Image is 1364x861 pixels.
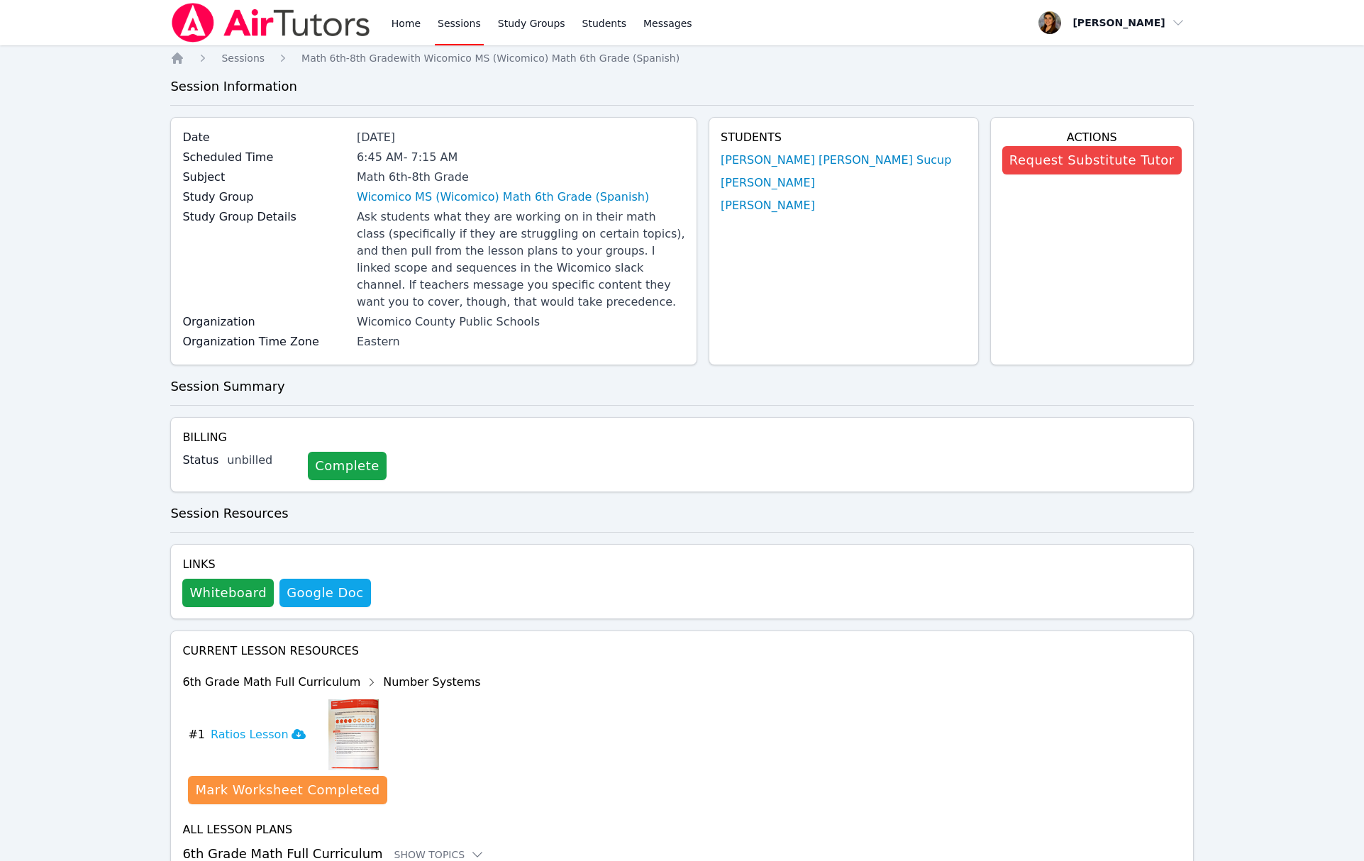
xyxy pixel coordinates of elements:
label: Status [182,452,218,469]
h4: Billing [182,429,1181,446]
label: Organization [182,313,348,330]
button: Request Substitute Tutor [1002,146,1182,174]
img: Ratios Lesson [328,699,379,770]
a: Wicomico MS (Wicomico) Math 6th Grade (Spanish) [357,189,649,206]
nav: Breadcrumb [170,51,1193,65]
div: unbilled [227,452,296,469]
button: Whiteboard [182,579,274,607]
div: Wicomico County Public Schools [357,313,685,330]
div: [DATE] [357,129,685,146]
a: Sessions [221,51,265,65]
h3: Ratios Lesson [211,726,306,743]
button: #1Ratios Lesson [188,699,316,770]
div: 6th Grade Math Full Curriculum Number Systems [182,671,480,694]
label: Scheduled Time [182,149,348,166]
h3: Session Summary [170,377,1193,396]
span: Messages [643,16,692,30]
a: Complete [308,452,386,480]
span: # 1 [188,726,205,743]
img: Air Tutors [170,3,371,43]
h3: Session Resources [170,504,1193,523]
div: Mark Worksheet Completed [195,780,379,800]
a: [PERSON_NAME] [721,174,815,191]
button: Mark Worksheet Completed [188,776,387,804]
label: Organization Time Zone [182,333,348,350]
a: [PERSON_NAME] [721,197,815,214]
h4: All Lesson Plans [182,821,1181,838]
div: Math 6th-8th Grade [357,169,685,186]
a: Math 6th-8th Gradewith Wicomico MS (Wicomico) Math 6th Grade (Spanish) [301,51,680,65]
h3: Session Information [170,77,1193,96]
label: Study Group Details [182,209,348,226]
div: 6:45 AM - 7:15 AM [357,149,685,166]
label: Date [182,129,348,146]
a: Google Doc [279,579,370,607]
h4: Actions [1002,129,1182,146]
h4: Links [182,556,370,573]
div: Ask students what they are working on in their math class (specifically if they are struggling on... [357,209,685,311]
div: Eastern [357,333,685,350]
label: Study Group [182,189,348,206]
a: [PERSON_NAME] [PERSON_NAME] Sucup [721,152,951,169]
span: Math 6th-8th Grade with Wicomico MS (Wicomico) Math 6th Grade (Spanish) [301,52,680,64]
h4: Students [721,129,967,146]
span: Sessions [221,52,265,64]
h4: Current Lesson Resources [182,643,1181,660]
label: Subject [182,169,348,186]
